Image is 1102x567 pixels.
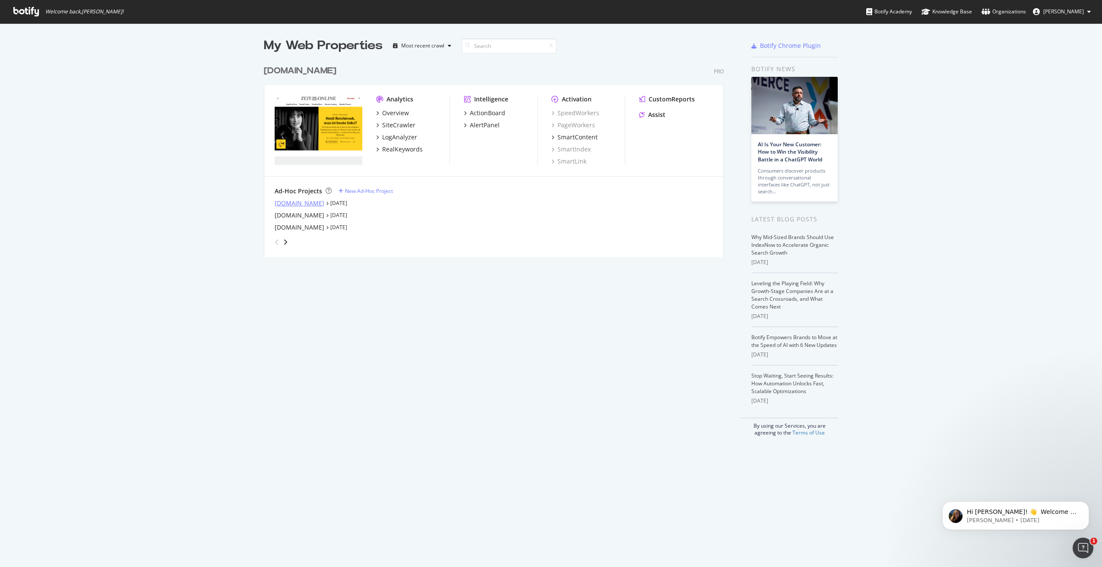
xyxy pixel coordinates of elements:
[649,95,695,104] div: CustomReports
[275,211,324,220] a: [DOMAIN_NAME]
[751,334,837,349] a: Botify Empowers Brands to Move at the Speed of AI with 6 New Updates
[264,65,340,77] a: [DOMAIN_NAME]
[551,121,595,129] a: PageWorkers
[929,483,1102,544] iframe: Intercom notifications message
[389,39,455,53] button: Most recent crawl
[758,167,831,195] div: Consumers discover products through conversational interfaces like ChatGPT, not just search…
[376,109,409,117] a: Overview
[464,109,505,117] a: ActionBoard
[760,41,821,50] div: Botify Chrome Plugin
[275,223,324,232] a: [DOMAIN_NAME]
[758,141,822,163] a: AI Is Your New Customer: How to Win the Visibility Battle in a ChatGPT World
[330,224,347,231] a: [DATE]
[751,233,834,256] a: Why Mid-Sized Brands Should Use IndexNow to Accelerate Organic Search Growth
[275,187,322,195] div: Ad-Hoc Projects
[382,133,417,142] div: LogAnalyzer
[551,157,586,166] a: SmartLink
[474,95,508,104] div: Intelligence
[1026,5,1098,19] button: [PERSON_NAME]
[345,187,393,195] div: New Ad-Hoc Project
[376,121,415,129] a: SiteCrawler
[470,121,500,129] div: AlertPanel
[386,95,413,104] div: Analytics
[382,145,423,154] div: RealKeywords
[751,312,838,320] div: [DATE]
[714,68,724,75] div: Pro
[330,199,347,207] a: [DATE]
[639,95,695,104] a: CustomReports
[982,7,1026,16] div: Organizations
[751,397,838,405] div: [DATE]
[401,43,444,48] div: Most recent crawl
[464,121,500,129] a: AlertPanel
[792,429,825,436] a: Terms of Use
[866,7,912,16] div: Botify Academy
[639,110,665,119] a: Assist
[751,77,838,134] img: AI Is Your New Customer: How to Win the Visibility Battle in a ChatGPT World
[264,65,336,77] div: [DOMAIN_NAME]
[648,110,665,119] div: Assist
[751,351,838,359] div: [DATE]
[382,109,409,117] div: Overview
[751,214,838,224] div: Latest Blog Posts
[1073,538,1093,558] iframe: Intercom live chat
[275,95,362,165] img: www.zeit.de
[557,133,598,142] div: SmartContent
[751,280,833,310] a: Leveling the Playing Field: Why Growth-Stage Companies Are at a Search Crossroads, and What Comes...
[751,258,838,266] div: [DATE]
[751,64,838,74] div: Botify news
[551,109,599,117] a: SpeedWorkers
[339,187,393,195] a: New Ad-Hoc Project
[562,95,592,104] div: Activation
[1043,8,1084,15] span: Tim-Philipp Glomb
[462,38,557,54] input: Search
[551,133,598,142] a: SmartContent
[275,199,324,208] a: [DOMAIN_NAME]
[376,145,423,154] a: RealKeywords
[264,54,731,257] div: grid
[45,8,123,15] span: Welcome back, [PERSON_NAME] !
[921,7,972,16] div: Knowledge Base
[264,37,383,54] div: My Web Properties
[470,109,505,117] div: ActionBoard
[1090,538,1097,545] span: 1
[741,418,838,436] div: By using our Services, you are agreeing to the
[751,41,821,50] a: Botify Chrome Plugin
[751,372,833,395] a: Stop Waiting, Start Seeing Results: How Automation Unlocks Fast, Scalable Optimizations
[282,238,288,246] div: angle-right
[376,133,417,142] a: LogAnalyzer
[271,235,282,249] div: angle-left
[382,121,415,129] div: SiteCrawler
[330,211,347,219] a: [DATE]
[551,145,591,154] a: SmartIndex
